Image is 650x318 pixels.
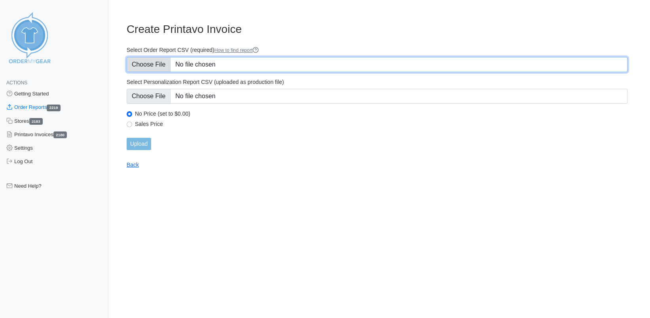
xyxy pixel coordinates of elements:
span: Actions [6,80,27,86]
input: Upload [127,138,151,150]
label: Sales Price [135,120,627,128]
label: Select Personalization Report CSV (uploaded as production file) [127,78,627,86]
h3: Create Printavo Invoice [127,23,627,36]
span: 2180 [53,131,67,138]
label: Select Order Report CSV (required) [127,46,627,54]
span: 2183 [29,118,43,125]
a: Back [127,162,139,168]
a: How to find report [214,48,259,53]
label: No Price (set to $0.00) [135,110,627,117]
span: 2219 [47,105,60,111]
